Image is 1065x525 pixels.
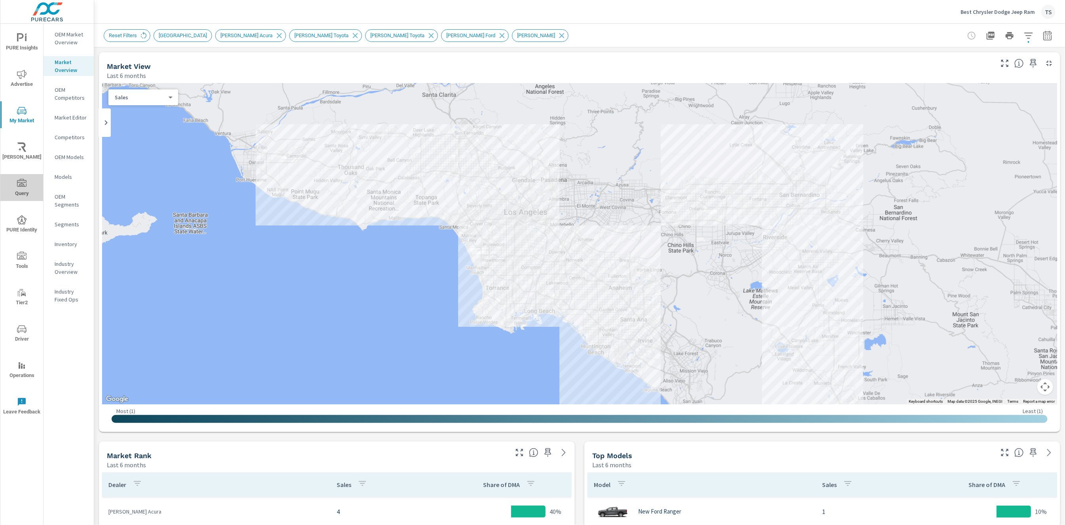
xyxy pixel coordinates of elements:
[55,58,87,74] p: Market Overview
[107,71,146,80] p: Last 6 months
[948,399,1002,404] span: Map data ©2025 Google, INEGI
[365,29,438,42] div: [PERSON_NAME] Toyota
[3,70,41,89] span: Advertise
[115,94,165,101] p: Sales
[55,30,87,46] p: OEM Market Overview
[592,451,632,460] h5: Top Models
[44,131,94,143] div: Competitors
[107,460,146,470] p: Last 6 months
[366,32,429,38] span: [PERSON_NAME] Toyota
[1027,57,1040,70] span: Save this to your personalized report
[289,29,362,42] div: [PERSON_NAME] Toyota
[55,86,87,102] p: OEM Competitors
[483,481,520,489] p: Share of DMA
[961,8,1035,15] p: Best Chrysler Dodge Jeep Ram
[44,191,94,210] div: OEM Segments
[104,32,142,38] span: Reset Filters
[999,57,1011,70] button: Make Fullscreen
[337,507,445,516] p: 4
[3,252,41,271] span: Tools
[3,33,41,53] span: PURE Insights
[108,508,324,516] p: [PERSON_NAME] Acura
[55,288,87,303] p: Industry Fixed Ops
[55,114,87,121] p: Market Editor
[108,481,126,489] p: Dealer
[44,286,94,305] div: Industry Fixed Ops
[44,238,94,250] div: Inventory
[822,481,837,489] p: Sales
[104,394,130,404] img: Google
[597,500,629,523] img: glamour
[1043,446,1056,459] a: See more details in report
[3,397,41,417] span: Leave Feedback
[44,151,94,163] div: OEM Models
[104,394,130,404] a: Open this area in Google Maps (opens a new window)
[44,258,94,278] div: Industry Overview
[1035,507,1047,516] p: 10%
[55,153,87,161] p: OEM Models
[512,29,569,42] div: [PERSON_NAME]
[3,288,41,307] span: Tier2
[107,451,152,460] h5: Market Rank
[1021,28,1037,44] button: Apply Filters
[442,32,500,38] span: [PERSON_NAME] Ford
[55,220,87,228] p: Segments
[44,56,94,76] div: Market Overview
[3,361,41,380] span: Operations
[55,133,87,141] p: Competitors
[3,215,41,235] span: PURE Identity
[44,218,94,230] div: Segments
[44,171,94,183] div: Models
[55,193,87,208] p: OEM Segments
[1002,28,1018,44] button: Print Report
[1043,57,1056,70] button: Minimize Widget
[44,112,94,123] div: Market Editor
[55,240,87,248] p: Inventory
[3,106,41,125] span: My Market
[638,508,681,515] p: New Ford Ranger
[1014,448,1024,457] span: Find the biggest opportunities within your model lineup nationwide. [Source: Market registration ...
[909,399,943,404] button: Keyboard shortcuts
[55,173,87,181] p: Models
[216,32,277,38] span: [PERSON_NAME] Acura
[968,481,1005,489] p: Share of DMA
[290,32,353,38] span: [PERSON_NAME] Toyota
[1014,59,1024,68] span: Understand by postal code where vehicles are selling. [Source: Market registration data from thir...
[337,481,351,489] p: Sales
[154,32,212,38] span: [GEOGRAPHIC_DATA]
[116,407,135,415] p: Most ( 1 )
[0,24,43,424] div: nav menu
[550,507,561,516] p: 40%
[513,446,526,459] button: Make Fullscreen
[542,446,554,459] span: Save this to your personalized report
[1023,407,1043,415] p: Least ( 1 )
[441,29,509,42] div: [PERSON_NAME] Ford
[1027,446,1040,459] span: Save this to your personalized report
[3,324,41,344] span: Driver
[594,481,610,489] p: Model
[1023,399,1055,404] a: Report a map error
[999,446,1011,459] button: Make Fullscreen
[983,28,999,44] button: "Export Report to PDF"
[104,29,150,42] div: Reset Filters
[3,142,41,162] span: [PERSON_NAME]
[108,94,172,101] div: Sales
[44,28,94,48] div: OEM Market Overview
[1041,5,1056,19] div: TS
[107,62,151,70] h5: Market View
[44,84,94,104] div: OEM Competitors
[512,32,560,38] span: [PERSON_NAME]
[55,260,87,276] p: Industry Overview
[215,29,286,42] div: [PERSON_NAME] Acura
[592,460,631,470] p: Last 6 months
[529,448,538,457] span: Market Rank shows you how dealerships rank, in terms of sales, against other dealerships nationwi...
[822,507,930,516] p: 1
[1037,379,1053,395] button: Map camera controls
[1007,399,1018,404] a: Terms (opens in new tab)
[1040,28,1056,44] button: Select Date Range
[557,446,570,459] a: See more details in report
[3,179,41,198] span: Query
